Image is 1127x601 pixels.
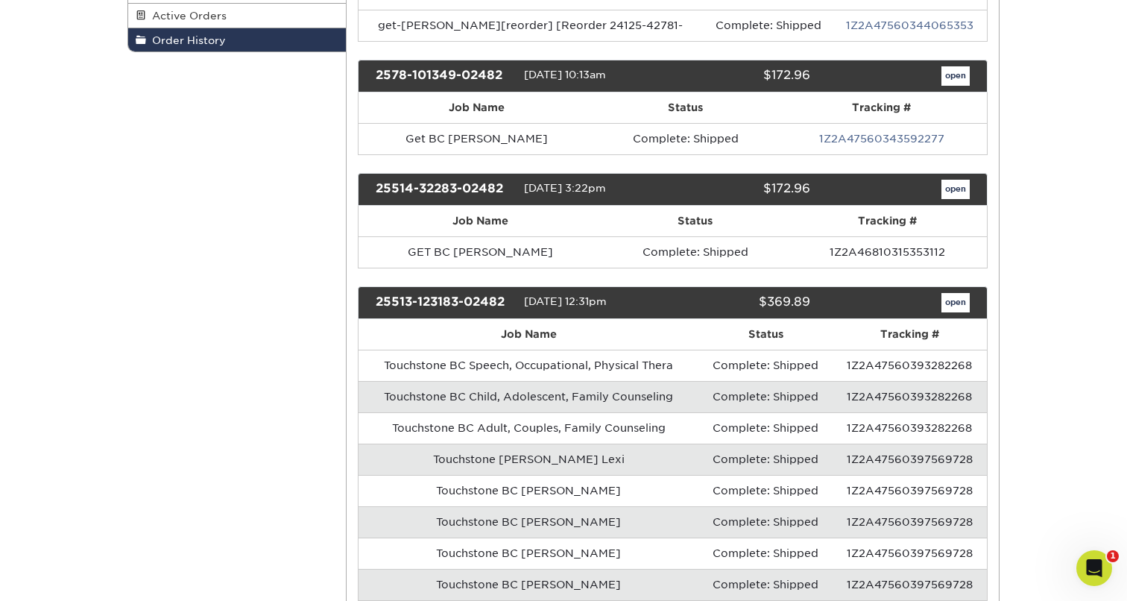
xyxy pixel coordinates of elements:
[128,28,346,51] a: Order History
[776,92,987,123] th: Tracking #
[832,319,987,350] th: Tracking #
[699,319,832,350] th: Status
[359,506,699,538] td: Touchstone BC [PERSON_NAME]
[699,350,832,381] td: Complete: Shipped
[699,569,832,600] td: Complete: Shipped
[832,444,987,475] td: 1Z2A47560397569728
[359,350,699,381] td: Touchstone BC Speech, Occupational, Physical Thera
[359,538,699,569] td: Touchstone BC [PERSON_NAME]
[595,92,777,123] th: Status
[661,180,821,199] div: $172.96
[603,206,788,236] th: Status
[941,180,970,199] a: open
[359,123,595,154] td: Get BC [PERSON_NAME]
[832,381,987,412] td: 1Z2A47560393282268
[1107,550,1119,562] span: 1
[788,236,987,268] td: 1Z2A46810315353112
[699,381,832,412] td: Complete: Shipped
[1076,550,1112,586] iframe: Intercom live chat
[595,123,777,154] td: Complete: Shipped
[364,180,524,199] div: 25514-32283-02482
[359,92,595,123] th: Job Name
[699,475,832,506] td: Complete: Shipped
[832,475,987,506] td: 1Z2A47560397569728
[359,412,699,444] td: Touchstone BC Adult, Couples, Family Counseling
[699,506,832,538] td: Complete: Shipped
[524,295,607,307] span: [DATE] 12:31pm
[832,506,987,538] td: 1Z2A47560397569728
[832,350,987,381] td: 1Z2A47560393282268
[359,10,704,41] td: get-[PERSON_NAME][reorder] [Reorder 24125-42781-
[661,66,821,86] div: $172.96
[819,133,944,145] a: 1Z2A47560343592277
[699,444,832,475] td: Complete: Shipped
[359,319,699,350] th: Job Name
[941,66,970,86] a: open
[359,381,699,412] td: Touchstone BC Child, Adolescent, Family Counseling
[364,293,524,312] div: 25513-123183-02482
[359,444,699,475] td: Touchstone [PERSON_NAME] Lexi
[524,69,606,81] span: [DATE] 10:13am
[832,569,987,600] td: 1Z2A47560397569728
[941,293,970,312] a: open
[661,293,821,312] div: $369.89
[146,34,226,46] span: Order History
[699,412,832,444] td: Complete: Shipped
[128,4,346,28] a: Active Orders
[699,538,832,569] td: Complete: Shipped
[364,66,524,86] div: 2578-101349-02482
[359,236,604,268] td: GET BC [PERSON_NAME]
[146,10,227,22] span: Active Orders
[359,569,699,600] td: Touchstone BC [PERSON_NAME]
[846,19,973,31] a: 1Z2A47560344065353
[359,475,699,506] td: Touchstone BC [PERSON_NAME]
[832,412,987,444] td: 1Z2A47560393282268
[788,206,987,236] th: Tracking #
[524,182,606,194] span: [DATE] 3:22pm
[603,236,788,268] td: Complete: Shipped
[703,10,833,41] td: Complete: Shipped
[359,206,604,236] th: Job Name
[832,538,987,569] td: 1Z2A47560397569728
